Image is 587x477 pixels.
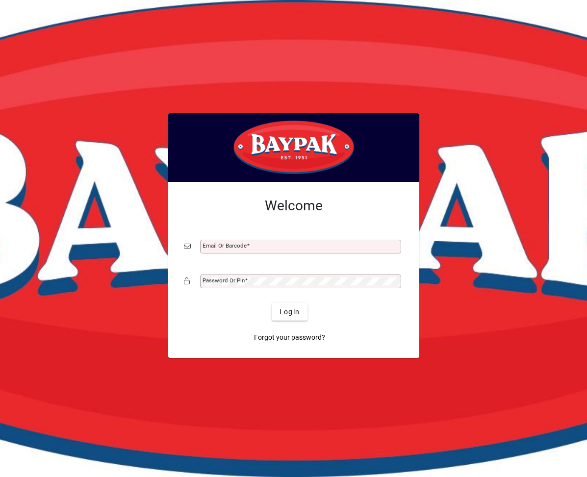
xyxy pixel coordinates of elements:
a: Forgot your password? [250,328,329,346]
span: Login [280,307,300,317]
mat-label: Email or Barcode [203,242,247,249]
span: Forgot your password? [254,332,325,343]
h2: Welcome [184,198,404,214]
button: Login [272,303,307,321]
mat-label: Password or Pin [203,277,245,284]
